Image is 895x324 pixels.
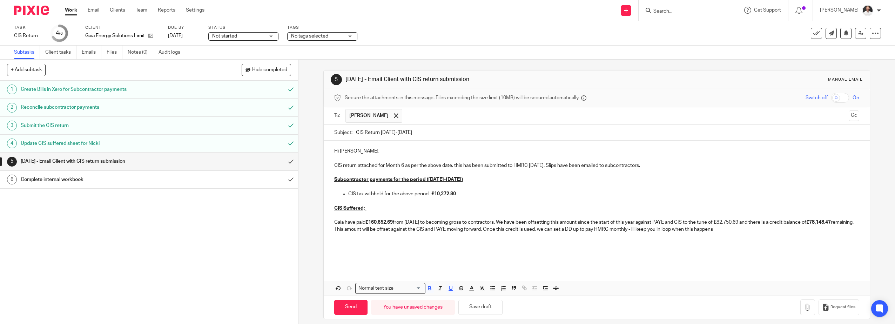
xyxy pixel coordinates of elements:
a: Emails [82,46,101,59]
a: Reports [158,7,175,14]
label: To: [334,112,342,119]
span: Hide completed [252,67,287,73]
p: CIS return attached for Month 6 as per the above date, this has been submitted to HMRC [DATE]. Sl... [334,162,860,169]
span: Switch off [806,94,828,101]
div: 4 [7,139,17,148]
strong: £10,272.80 [431,191,456,196]
div: 6 [7,175,17,184]
h1: [DATE] - Email Client with CIS return submission [21,156,191,167]
label: Subject: [334,129,352,136]
button: Cc [849,110,859,121]
div: Manual email [828,77,863,82]
a: Clients [110,7,125,14]
small: /6 [59,32,63,35]
a: Team [136,7,147,14]
label: Tags [287,25,357,31]
h1: Update CIS suffered sheet for Nicki [21,138,191,149]
img: Pixie [14,6,49,15]
h1: Complete internal workbook [21,174,191,185]
u: Subcontractor payments for the period ([DATE]-[DATE]) [334,177,463,182]
a: Email [88,7,99,14]
p: [PERSON_NAME] [820,7,859,14]
p: Gaia Energy Solutions Limited [85,32,144,39]
h1: [DATE] - Email Client with CIS return submission [345,76,612,83]
label: Status [208,25,278,31]
div: You have unsaved changes [371,300,455,315]
span: Secure the attachments in this message. Files exceeding the size limit (10MB) will be secured aut... [345,94,579,101]
input: Send [334,300,368,315]
span: On [853,94,859,101]
a: Settings [186,7,204,14]
span: Get Support [754,8,781,13]
h1: Create Bills in Xero for Subcontractor payments [21,84,191,95]
p: Gaia have paid from [DATE] to becoming gross to contractors. We have been offsetting this amount ... [334,219,860,233]
a: Subtasks [14,46,40,59]
u: CIS Suffered;- [334,206,366,211]
input: Search for option [396,285,421,292]
a: Work [65,7,77,14]
img: dom%20slack.jpg [862,5,873,16]
label: Client [85,25,159,31]
div: 1 [7,85,17,94]
div: 5 [7,157,17,167]
span: Not started [212,34,237,39]
div: 2 [7,103,17,113]
span: Normal text size [357,285,395,292]
span: [DATE] [168,33,183,38]
div: Search for option [355,283,425,294]
h1: Submit the CIS return [21,120,191,131]
strong: £78,148.47 [806,220,831,225]
span: [PERSON_NAME] [349,112,389,119]
div: 3 [7,121,17,130]
strong: £160,652.69 [365,220,393,225]
p: Hi [PERSON_NAME], [334,148,860,155]
h1: Reconcile subcontractor payments [21,102,191,113]
label: Due by [168,25,200,31]
a: Notes (0) [128,46,153,59]
button: Request files [819,299,859,315]
div: 5 [331,74,342,85]
button: Save draft [458,300,503,315]
a: Files [107,46,122,59]
p: CIS tax withheld for the above period - [348,190,860,197]
a: Audit logs [159,46,186,59]
a: Client tasks [45,46,76,59]
span: Request files [830,304,855,310]
div: CIS Return [14,32,42,39]
input: Search [653,8,716,15]
button: Hide completed [242,64,291,76]
span: No tags selected [291,34,328,39]
label: Task [14,25,42,31]
div: 4 [56,29,63,37]
button: + Add subtask [7,64,46,76]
